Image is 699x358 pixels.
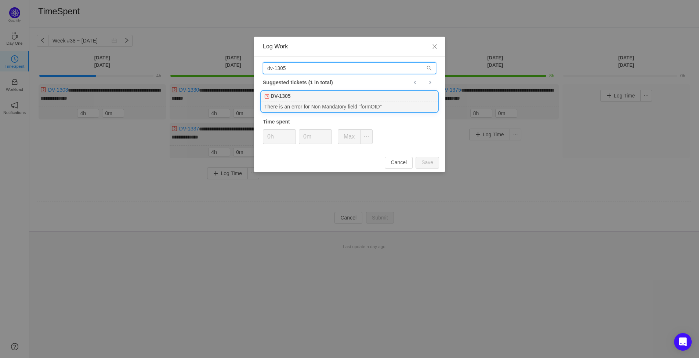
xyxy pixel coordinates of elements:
[385,157,413,169] button: Cancel
[263,62,436,74] input: Search
[264,94,269,99] img: 10304
[424,37,445,57] button: Close
[263,118,436,126] div: Time spent
[261,102,438,111] div: There is an error for Non Mandatory field "formOID"
[263,78,436,87] div: Suggested tickets (1 in total)
[360,129,373,144] button: icon: ellipsis
[432,44,438,49] i: icon: close
[427,66,432,71] i: icon: search
[263,43,436,51] div: Log Work
[271,92,290,100] b: DV-1305
[416,157,439,169] button: Save
[338,129,361,144] button: Max
[674,333,692,351] div: Open Intercom Messenger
